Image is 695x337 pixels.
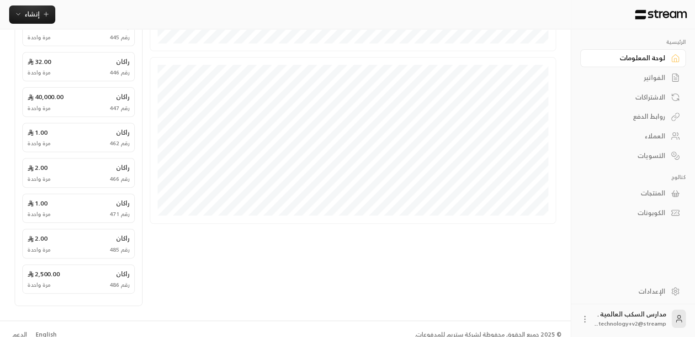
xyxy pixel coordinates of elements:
[27,163,48,172] span: 2.00
[595,310,666,328] div: مدارس السكب العالمية .
[116,234,130,243] span: راكان
[27,92,64,101] span: 40,000.00
[592,73,665,82] div: الفواتير
[9,5,55,24] button: إنشاء
[116,92,130,101] span: راكان
[580,174,686,181] p: كتالوج
[110,281,130,289] span: رقم 486
[592,151,665,160] div: التسويات
[580,88,686,106] a: الاشتراكات
[27,105,51,112] span: مرة واحدة
[27,281,51,289] span: مرة واحدة
[27,199,48,208] span: 1.00
[27,128,48,137] span: 1.00
[592,53,665,63] div: لوحة المعلومات
[110,69,130,76] span: رقم 446
[27,57,51,66] span: 32.00
[27,34,51,41] span: مرة واحدة
[27,69,51,76] span: مرة واحدة
[116,163,130,172] span: راكان
[25,8,40,20] span: إنشاء
[116,269,130,279] span: راكان
[592,208,665,217] div: الكوبونات
[580,69,686,87] a: الفواتير
[27,175,51,183] span: مرة واحدة
[580,184,686,202] a: المنتجات
[27,269,60,279] span: 2,500.00
[116,199,130,208] span: راكان
[580,147,686,164] a: التسويات
[634,10,688,20] img: Logo
[580,38,686,46] p: الرئيسية
[110,246,130,253] span: رقم 485
[27,140,51,147] span: مرة واحدة
[592,287,665,296] div: الإعدادات
[110,105,130,112] span: رقم 447
[580,127,686,145] a: العملاء
[595,319,666,328] span: technology+v2@streamp...
[580,282,686,300] a: الإعدادات
[592,112,665,121] div: روابط الدفع
[592,93,665,102] div: الاشتراكات
[27,211,51,218] span: مرة واحدة
[592,132,665,141] div: العملاء
[592,189,665,198] div: المنتجات
[580,108,686,126] a: روابط الدفع
[116,57,130,66] span: راكان
[110,211,130,218] span: رقم 471
[580,49,686,67] a: لوحة المعلومات
[110,34,130,41] span: رقم 445
[110,140,130,147] span: رقم 462
[110,175,130,183] span: رقم 466
[116,21,130,31] span: راكان
[27,246,51,253] span: مرة واحدة
[580,204,686,222] a: الكوبونات
[27,234,48,243] span: 2.00
[116,128,130,137] span: راكان
[27,21,48,31] span: 2.00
